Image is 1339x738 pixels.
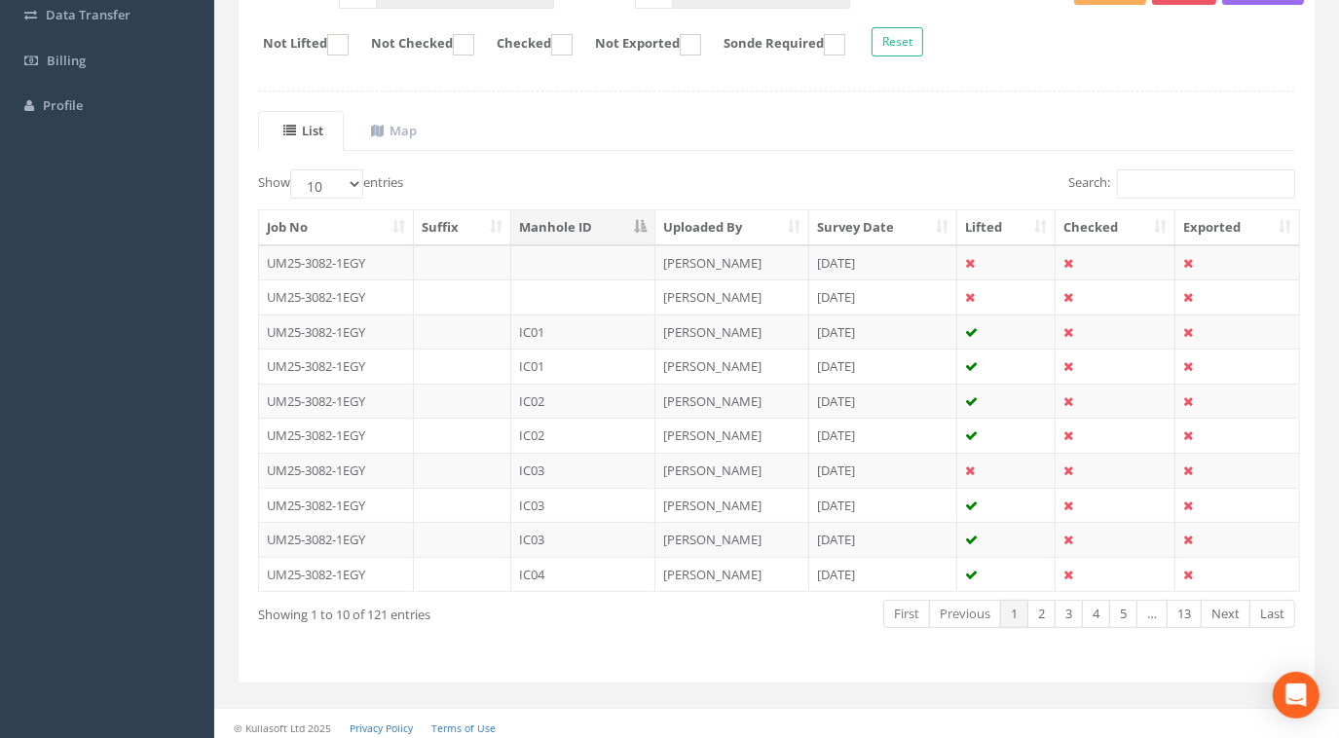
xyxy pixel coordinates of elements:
td: UM25-3082-1EGY [259,418,414,453]
uib-tab-heading: Map [371,122,417,139]
label: Not Exported [576,34,701,55]
th: Manhole ID: activate to sort column descending [511,210,655,245]
label: Not Checked [352,34,474,55]
td: IC03 [511,453,655,488]
td: [DATE] [809,384,958,419]
small: © Kullasoft Ltd 2025 [234,721,331,735]
a: List [258,111,344,151]
a: Previous [929,600,1001,628]
td: UM25-3082-1EGY [259,522,414,557]
input: Search: [1117,169,1295,199]
td: IC03 [511,522,655,557]
td: [PERSON_NAME] [655,522,809,557]
a: Terms of Use [431,721,496,735]
td: [PERSON_NAME] [655,384,809,419]
td: [PERSON_NAME] [655,245,809,280]
label: Not Lifted [243,34,349,55]
a: Last [1249,600,1295,628]
th: Suffix: activate to sort column ascending [414,210,511,245]
td: [DATE] [809,245,958,280]
td: [PERSON_NAME] [655,418,809,453]
th: Checked: activate to sort column ascending [1056,210,1175,245]
td: UM25-3082-1EGY [259,349,414,384]
a: 1 [1000,600,1028,628]
td: IC01 [511,314,655,350]
td: UM25-3082-1EGY [259,557,414,592]
td: [DATE] [809,522,958,557]
label: Search: [1068,169,1295,199]
th: Uploaded By: activate to sort column ascending [655,210,809,245]
td: [PERSON_NAME] [655,279,809,314]
td: IC03 [511,488,655,523]
th: Lifted: activate to sort column ascending [957,210,1056,245]
th: Job No: activate to sort column ascending [259,210,414,245]
td: UM25-3082-1EGY [259,488,414,523]
a: Map [346,111,437,151]
td: UM25-3082-1EGY [259,314,414,350]
a: Privacy Policy [350,721,413,735]
div: Open Intercom Messenger [1273,672,1320,719]
select: Showentries [290,169,363,199]
td: IC02 [511,418,655,453]
td: [PERSON_NAME] [655,488,809,523]
a: 2 [1027,600,1056,628]
span: Billing [47,52,86,69]
td: [DATE] [809,314,958,350]
span: Profile [43,96,83,114]
label: Sonde Required [704,34,845,55]
td: [DATE] [809,453,958,488]
a: 4 [1082,600,1110,628]
td: [DATE] [809,488,958,523]
td: UM25-3082-1EGY [259,245,414,280]
td: [DATE] [809,279,958,314]
td: [PERSON_NAME] [655,314,809,350]
td: [DATE] [809,557,958,592]
td: [PERSON_NAME] [655,349,809,384]
td: IC02 [511,384,655,419]
span: Data Transfer [46,6,130,23]
a: First [883,600,930,628]
a: Next [1201,600,1250,628]
a: 5 [1109,600,1137,628]
a: 3 [1055,600,1083,628]
div: Showing 1 to 10 of 121 entries [258,598,673,624]
a: 13 [1167,600,1202,628]
label: Show entries [258,169,403,199]
td: IC01 [511,349,655,384]
a: … [1136,600,1168,628]
td: UM25-3082-1EGY [259,279,414,314]
td: UM25-3082-1EGY [259,453,414,488]
td: IC04 [511,557,655,592]
td: UM25-3082-1EGY [259,384,414,419]
label: Checked [477,34,573,55]
th: Survey Date: activate to sort column ascending [809,210,958,245]
td: [PERSON_NAME] [655,453,809,488]
td: [DATE] [809,418,958,453]
uib-tab-heading: List [283,122,323,139]
button: Reset [872,27,923,56]
td: [PERSON_NAME] [655,557,809,592]
th: Exported: activate to sort column ascending [1175,210,1299,245]
td: [DATE] [809,349,958,384]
